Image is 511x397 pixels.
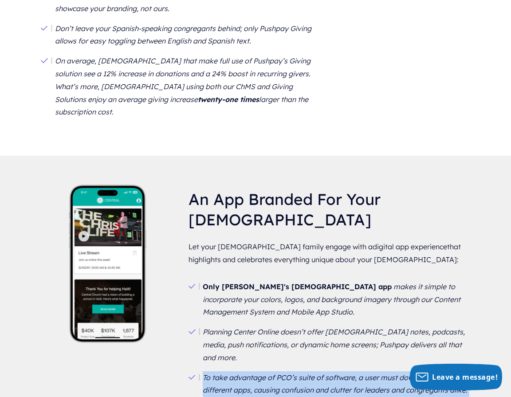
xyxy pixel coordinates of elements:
[198,95,259,104] b: twenty-one times
[203,282,392,291] b: Only [PERSON_NAME]'s [DEMOGRAPHIC_DATA] app
[55,56,311,116] em: On average, [DEMOGRAPHIC_DATA] that make full use of Pushpay’s Giving solution see a 12% increase...
[67,184,148,193] picture: PCO-Compare-Page_
[432,372,498,382] span: Leave a message!
[203,327,465,362] em: Planning Center Online doesn’t offer [DEMOGRAPHIC_DATA] notes, podcasts, media, push notification...
[410,364,502,390] button: Leave a message!
[55,24,311,46] em: Don’t leave your Spanish-speaking congregants behind; only Pushpay Giving allows for easy togglin...
[203,282,460,317] em: makes it simple to incorporate your colors, logos, and background imagery through our Content Man...
[373,242,447,251] a: digital app experience
[189,237,470,270] p: Let your [DEMOGRAPHIC_DATA] family engage with a that highlights and celebrates everything unique...
[189,182,470,237] h3: An App Branded For Your [DEMOGRAPHIC_DATA]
